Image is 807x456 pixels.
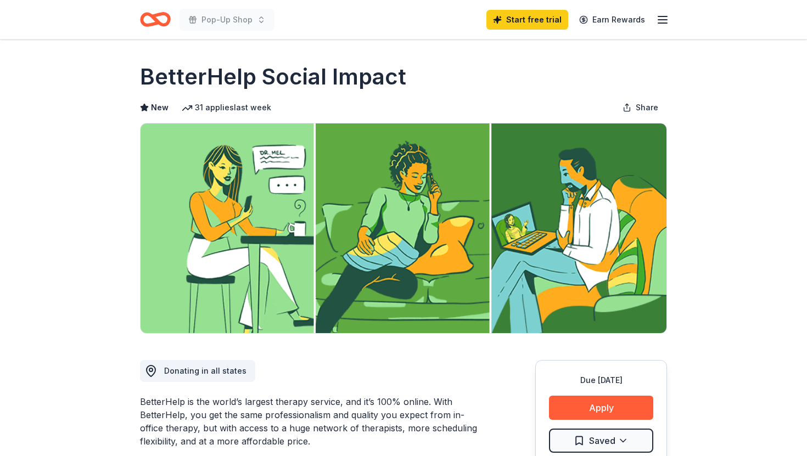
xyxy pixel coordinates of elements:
[573,10,652,30] a: Earn Rewards
[614,97,667,119] button: Share
[589,434,615,448] span: Saved
[140,7,171,32] a: Home
[486,10,568,30] a: Start free trial
[549,396,653,420] button: Apply
[636,101,658,114] span: Share
[549,429,653,453] button: Saved
[141,123,666,333] img: Image for BetterHelp Social Impact
[180,9,274,31] button: Pop-Up Shop
[182,101,271,114] div: 31 applies last week
[549,374,653,387] div: Due [DATE]
[201,13,253,26] span: Pop-Up Shop
[140,61,406,92] h1: BetterHelp Social Impact
[140,395,483,448] div: BetterHelp is the world’s largest therapy service, and it’s 100% online. With BetterHelp, you get...
[164,366,246,375] span: Donating in all states
[151,101,169,114] span: New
